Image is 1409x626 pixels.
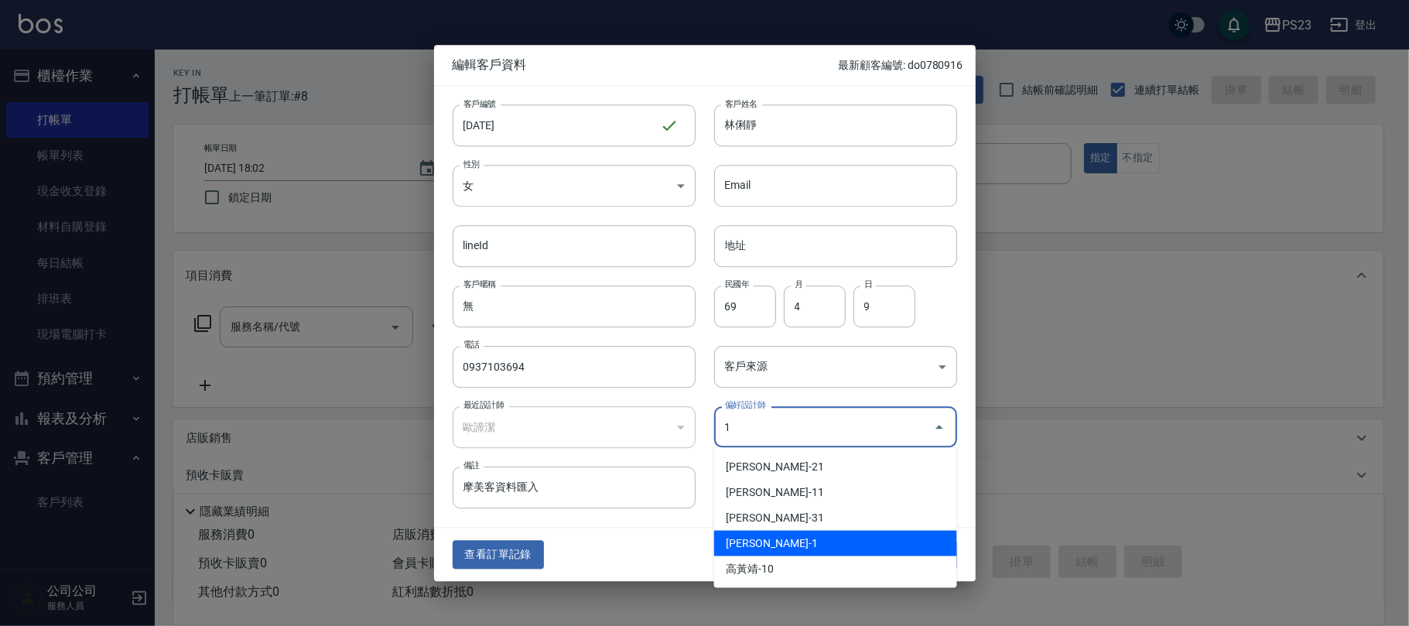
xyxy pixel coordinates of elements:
li: [PERSON_NAME]-21 [714,454,957,480]
label: 電話 [463,339,480,351]
label: 民國年 [725,279,749,290]
label: 最近設計師 [463,399,504,411]
label: 月 [795,279,802,290]
label: 性別 [463,158,480,169]
label: 日 [864,279,872,290]
span: 編輯客戶資料 [453,57,839,73]
div: 歐諦潔 [453,406,696,448]
label: 客戶編號 [463,97,496,109]
div: 女 [453,165,696,207]
label: 客戶暱稱 [463,279,496,290]
label: 客戶姓名 [725,97,758,109]
label: 備註 [463,460,480,472]
li: [PERSON_NAME]-11 [714,480,957,505]
li: [PERSON_NAME]-1 [714,531,957,556]
label: 偏好設計師 [725,399,765,411]
li: [PERSON_NAME]-31 [714,505,957,531]
li: 高黃靖-10 [714,556,957,582]
button: Close [927,415,952,440]
button: 查看訂單記錄 [453,541,544,570]
p: 最新顧客編號: do0780916 [838,57,963,74]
